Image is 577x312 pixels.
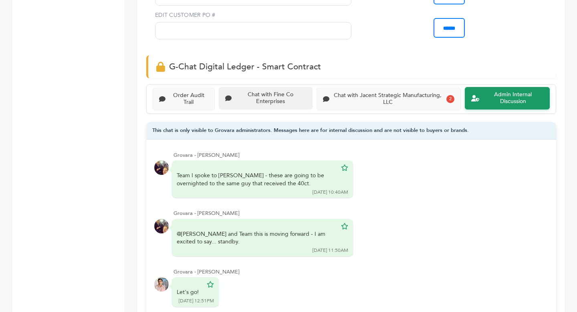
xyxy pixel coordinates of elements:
[482,91,543,105] div: Admin Internal Discussion
[177,288,203,296] div: Let's go!
[446,95,454,103] div: 2
[177,172,337,187] div: Team I spoke to [PERSON_NAME] - these are going to be overnighted to the same guy that received t...
[169,92,208,106] div: Order Audit Trail
[313,247,348,254] div: [DATE] 11:50AM
[169,61,321,73] span: G-Chat Digital Ledger - Smart Contract
[174,268,548,276] div: Grovara - [PERSON_NAME]
[146,122,556,140] div: This chat is only visible to Grovara administrators. Messages here are for internal discussion an...
[174,210,548,217] div: Grovara - [PERSON_NAME]
[155,11,351,19] label: EDIT CUSTOMER PO #
[174,152,548,159] div: Grovara - [PERSON_NAME]
[177,230,337,246] div: @[PERSON_NAME] and Team this is moving forward - I am excited to say... standby.
[235,91,306,105] div: Chat with Fine Co Enterprises
[313,189,348,196] div: [DATE] 10:40AM
[333,92,444,106] div: Chat with Jacent Strategic Manufacturing, LLC
[179,298,214,304] div: [DATE] 12:51PM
